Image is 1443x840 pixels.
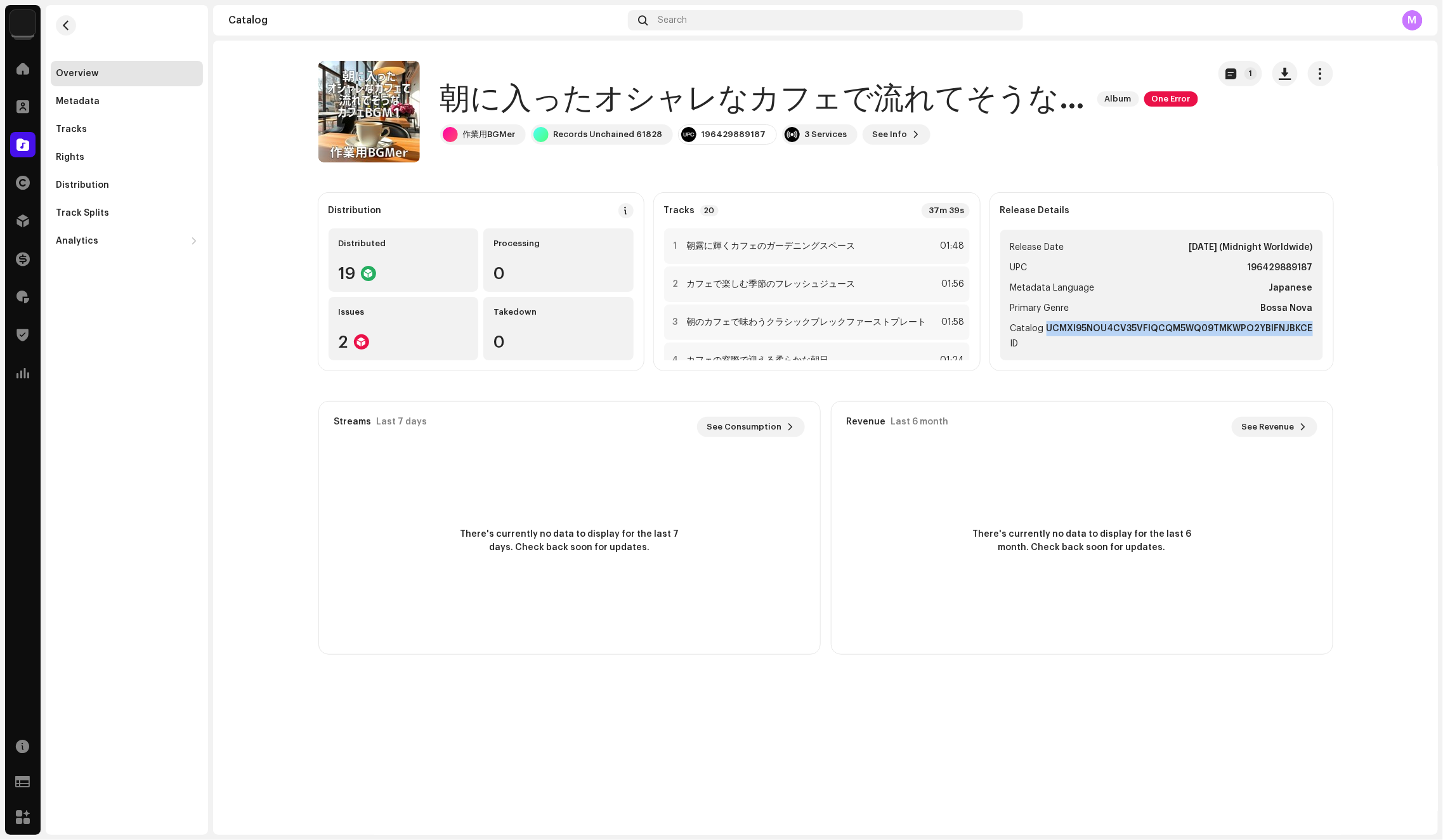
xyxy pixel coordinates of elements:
p-badge: 20 [700,205,719,216]
div: 作業用BGMer [463,129,516,140]
p-badge: 1 [1244,67,1257,80]
div: Distribution [329,206,382,216]
strong: 朝露に輝くカフェのガーデニングスペース [687,241,856,251]
span: One Error [1144,91,1198,107]
div: Distribution [56,180,109,190]
div: Rights [56,152,84,162]
strong: Japanese [1269,280,1313,296]
re-m-nav-item: Metadata [51,89,203,114]
div: Revenue [847,417,886,427]
strong: Tracks [664,206,695,216]
div: 01:56 [937,277,965,292]
button: See Revenue [1232,417,1317,437]
span: Catalog ID [1010,321,1044,351]
strong: 196429889187 [1248,260,1313,275]
img: 3491ec98-3e77-43e0-b3a0-a76889c0e026 [10,10,36,36]
span: See Consumption [707,414,782,440]
div: Takedown [493,307,624,317]
span: See Info [873,122,908,147]
div: Track Splits [56,208,109,218]
strong: UCMXI95NOU4CV35VFIQCQM5WQ09TMKWPO2YBIFNJBKCE [1047,321,1313,351]
strong: 朝のカフェで味わうクラシックブレックファーストプレート [687,317,927,327]
button: 1 [1218,61,1262,86]
div: 37m 39s [922,203,970,218]
re-m-nav-dropdown: Analytics [51,228,203,254]
span: Release Date [1010,240,1064,255]
div: 01:58 [937,315,965,330]
re-m-nav-item: Track Splits [51,200,203,226]
span: There's currently no data to display for the last 7 days. Check back soon for updates. [455,528,684,555]
strong: Bossa Nova [1261,301,1313,316]
strong: Release Details [1000,206,1070,216]
div: 196429889187 [702,129,766,140]
div: Issues [339,307,469,317]
div: Tracks [56,124,87,135]
h1: 朝に入ったオシャレなカフェで流れてそうなカフェBGM 1 [440,79,1087,119]
button: See Info [863,124,930,145]
span: See Revenue [1242,414,1295,440]
div: Overview [56,69,98,79]
div: 01:24 [937,353,965,368]
button: See Consumption [697,417,805,437]
div: Distributed [339,239,469,249]
div: M [1402,10,1423,30]
strong: カフェで楽しむ季節のフレッシュジュース [687,279,856,289]
re-m-nav-item: Distribution [51,173,203,198]
strong: カフェの窓際で迎える柔らかな朝日 [687,355,829,365]
span: Search [658,15,687,25]
div: 3 Services [805,129,847,140]
span: Primary Genre [1010,301,1069,316]
re-m-nav-item: Overview [51,61,203,86]
div: Metadata [56,96,100,107]
re-m-nav-item: Rights [51,145,203,170]
div: Processing [493,239,624,249]
div: Records Unchained 61828 [554,129,663,140]
div: Catalog [228,15,623,25]
div: Last 7 days [377,417,428,427]
re-m-nav-item: Tracks [51,117,203,142]
div: 01:48 [937,239,965,254]
span: There's currently no data to display for the last 6 month. Check back soon for updates. [968,528,1196,555]
span: Metadata Language [1010,280,1095,296]
div: Last 6 month [891,417,949,427]
div: Analytics [56,236,98,246]
span: UPC [1010,260,1028,275]
span: Album [1097,91,1139,107]
strong: [DATE] (Midnight Worldwide) [1189,240,1313,255]
div: Streams [334,417,372,427]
